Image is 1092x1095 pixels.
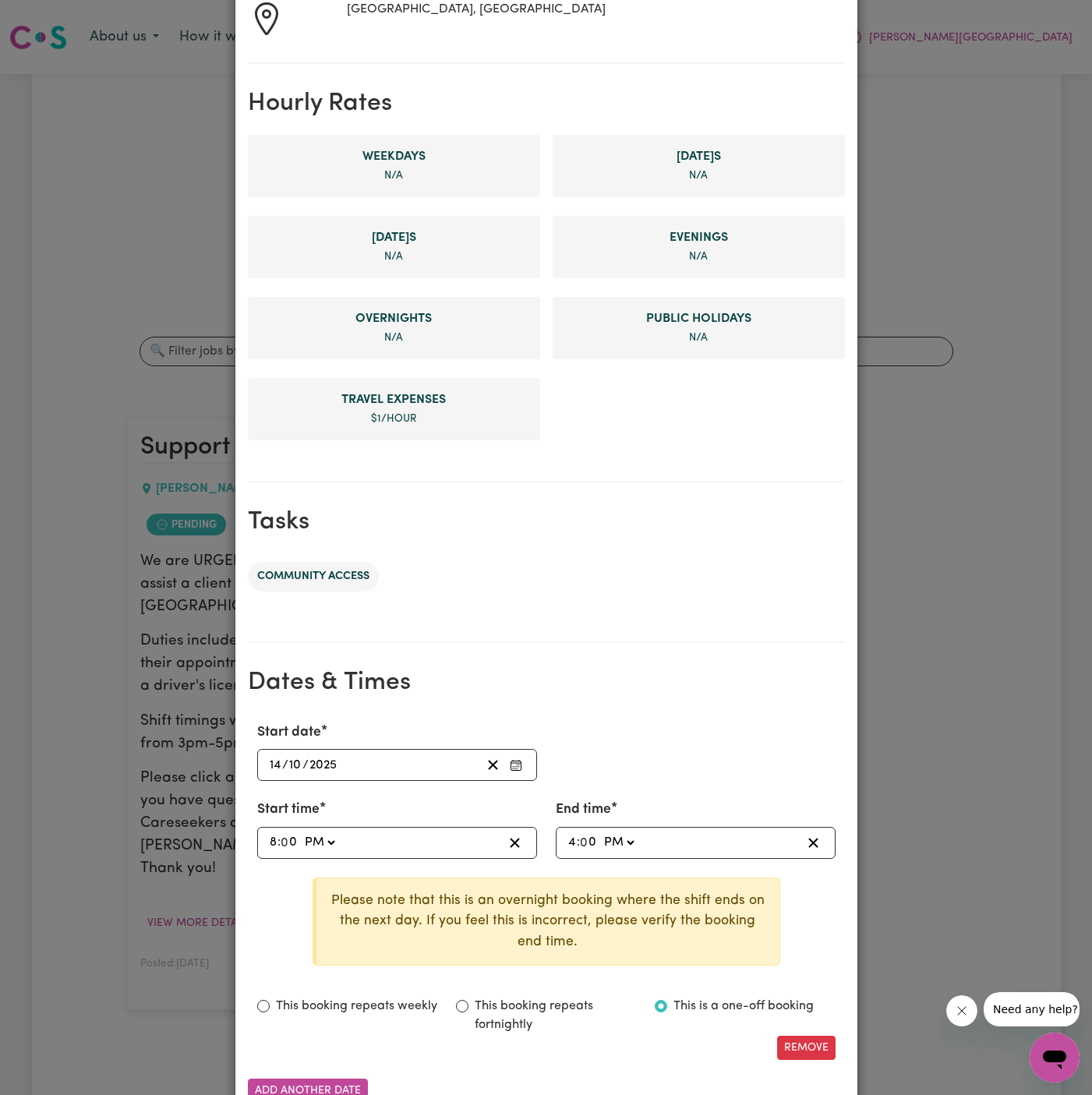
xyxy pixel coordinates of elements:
span: Travel Expense rate [260,390,528,409]
input: -- [567,832,577,853]
span: [GEOGRAPHIC_DATA], [GEOGRAPHIC_DATA] [347,3,606,16]
span: Public Holiday rate [565,309,832,328]
span: / [282,758,288,772]
input: -- [581,832,597,853]
span: not specified [384,252,403,262]
label: Start date [257,722,321,743]
label: This booking repeats weekly [276,997,437,1016]
span: not specified [384,171,403,181]
input: -- [269,832,277,853]
span: Weekday rate [260,147,528,166]
span: 0 [580,836,588,849]
label: End time [556,800,611,820]
label: This booking repeats fortnightly [475,997,636,1034]
span: Overnight rate [260,309,528,328]
span: Saturday rate [565,147,832,166]
input: ---- [309,754,338,775]
span: not specified [689,171,708,181]
span: not specified [689,252,708,262]
button: Enter Start date [505,754,527,775]
iframe: Message from company [984,992,1080,1026]
h2: Tasks [248,507,845,537]
span: $ 1 /hour [371,414,416,424]
label: This is a one-off booking [673,997,814,1016]
input: -- [269,754,282,775]
span: not specified [689,333,708,343]
h2: Dates & Times [248,668,845,698]
iframe: Close message [946,995,977,1026]
span: 0 [281,836,288,849]
iframe: Button to launch messaging window [1030,1033,1080,1083]
span: not specified [384,333,403,343]
label: Start time [257,800,320,820]
span: / [302,758,309,772]
button: Remove this date/time [777,1036,836,1060]
button: Clear Start date [481,754,505,775]
input: -- [281,832,298,853]
input: -- [288,754,302,775]
li: Community access [248,562,379,592]
span: : [277,835,281,850]
span: Sunday rate [260,228,528,247]
span: : [577,835,580,850]
h2: Hourly Rates [248,89,845,118]
p: Please note that this is an overnight booking where the shift ends on the next day. If you feel t... [329,891,767,952]
span: Evening rate [565,228,832,247]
